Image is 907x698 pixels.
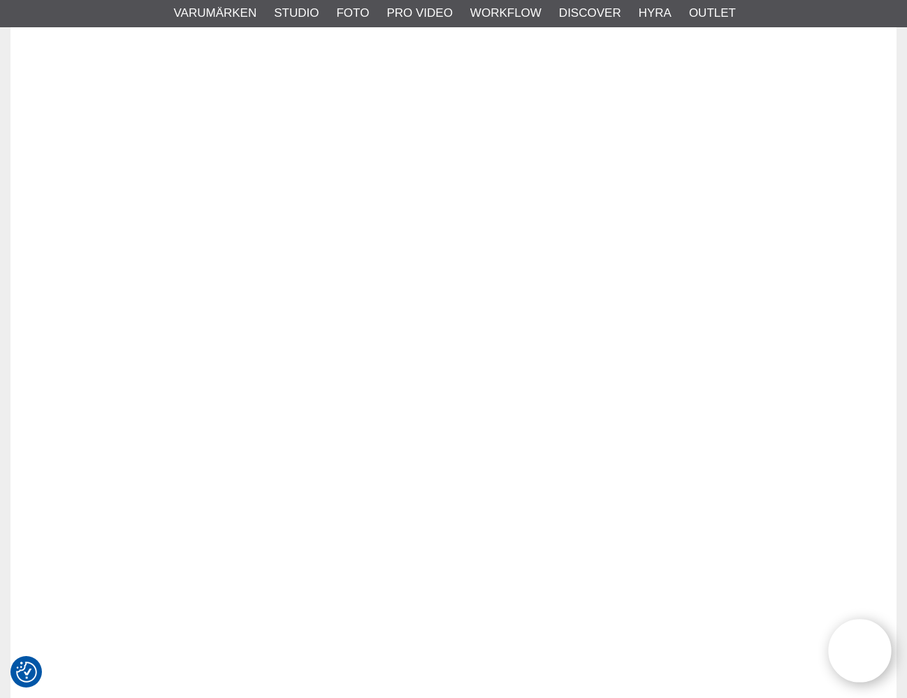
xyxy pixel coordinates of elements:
[16,660,37,685] button: Samtyckesinställningar
[336,4,369,22] a: Foto
[386,4,452,22] a: Pro Video
[174,4,257,22] a: Varumärken
[639,4,672,22] a: Hyra
[470,4,542,22] a: Workflow
[559,4,621,22] a: Discover
[16,662,37,683] img: Revisit consent button
[689,4,736,22] a: Outlet
[274,4,319,22] a: Studio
